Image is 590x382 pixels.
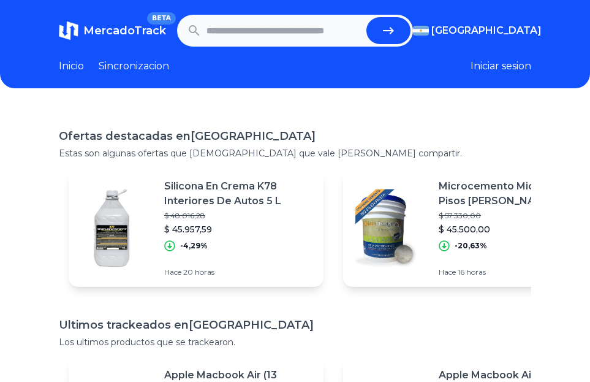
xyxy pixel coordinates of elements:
[164,223,314,235] p: $ 45.957,59
[164,179,314,208] p: Silicona En Crema K78 Interiores De Autos 5 L
[439,267,588,277] p: Hace 16 horas
[439,223,588,235] p: $ 45.500,00
[59,316,531,334] h1: Ultimos trackeados en [GEOGRAPHIC_DATA]
[180,241,208,251] p: -4,29%
[59,128,531,145] h1: Ofertas destacadas en [GEOGRAPHIC_DATA]
[59,21,166,40] a: MercadoTrackBETA
[431,23,542,38] span: [GEOGRAPHIC_DATA]
[439,211,588,221] p: $ 57.330,00
[164,211,314,221] p: $ 48.016,28
[164,267,314,277] p: Hace 20 horas
[99,59,169,74] a: Sincronizacion
[59,147,531,159] p: Estas son algunas ofertas que [DEMOGRAPHIC_DATA] que vale [PERSON_NAME] compartir.
[83,24,166,37] span: MercadoTrack
[59,21,78,40] img: MercadoTrack
[69,185,154,271] img: Featured image
[59,59,84,74] a: Inicio
[413,26,429,36] img: Argentina
[147,12,176,25] span: BETA
[439,179,588,208] p: Microcemento Microdesign Pisos [PERSON_NAME] 5m2 C/ Laca
[471,59,531,74] button: Iniciar sesion
[343,185,429,271] img: Featured image
[69,169,323,287] a: Featured imageSilicona En Crema K78 Interiores De Autos 5 L$ 48.016,28$ 45.957,59-4,29%Hace 20 horas
[413,23,531,38] button: [GEOGRAPHIC_DATA]
[59,336,531,348] p: Los ultimos productos que se trackearon.
[455,241,487,251] p: -20,63%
